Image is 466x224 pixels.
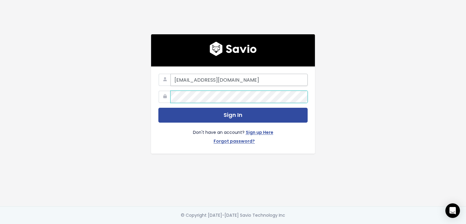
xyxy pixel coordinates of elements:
input: Your Work Email Address [171,74,308,86]
img: logo600x187.a314fd40982d.png [210,42,257,56]
button: Sign In [158,108,308,123]
a: Forgot password? [214,137,255,146]
div: © Copyright [DATE]-[DATE] Savio Technology Inc [181,212,285,219]
div: Open Intercom Messenger [445,203,460,218]
a: Sign up Here [246,129,273,137]
div: Don't have an account? [158,123,308,146]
